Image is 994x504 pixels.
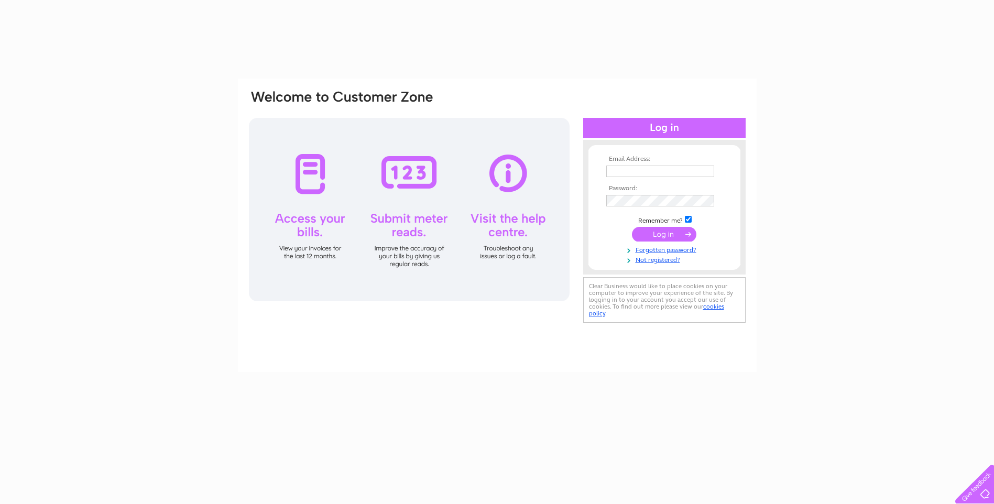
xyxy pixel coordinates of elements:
[583,277,746,323] div: Clear Business would like to place cookies on your computer to improve your experience of the sit...
[604,185,725,192] th: Password:
[632,227,696,242] input: Submit
[606,254,725,264] a: Not registered?
[604,214,725,225] td: Remember me?
[604,156,725,163] th: Email Address:
[589,303,724,317] a: cookies policy
[606,244,725,254] a: Forgotten password?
